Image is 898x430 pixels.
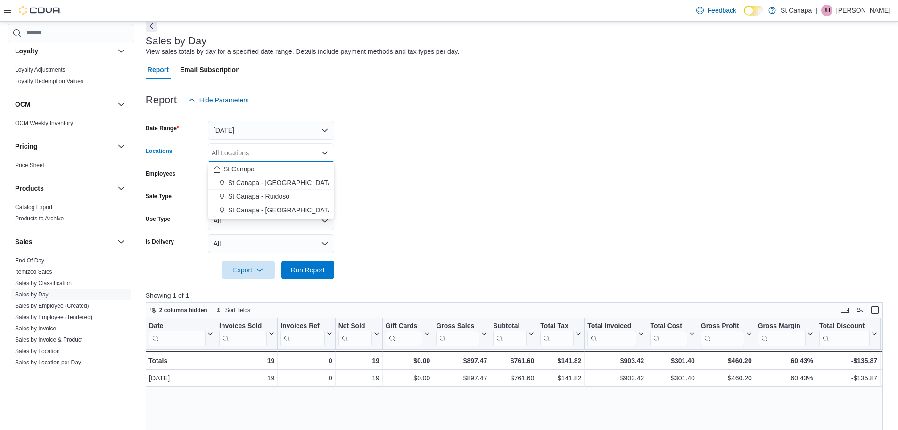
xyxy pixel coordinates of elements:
[8,255,134,417] div: Sales
[146,304,211,316] button: 2 columns hidden
[15,303,89,309] a: Sales by Employee (Created)
[819,321,870,330] div: Total Discount
[15,280,72,287] a: Sales by Classification
[386,372,430,384] div: $0.00
[758,321,805,330] div: Gross Margin
[280,321,324,330] div: Invoices Ref
[15,348,60,354] a: Sales by Location
[208,234,334,253] button: All
[219,321,267,330] div: Invoices Sold
[493,321,527,346] div: Subtotal
[436,321,479,346] div: Gross Sales
[15,77,83,85] span: Loyalty Redemption Values
[228,205,388,215] span: St Canapa - [GEOGRAPHIC_DATA][PERSON_NAME]
[149,321,206,346] div: Date
[15,215,64,222] a: Products to Archive
[149,321,206,330] div: Date
[493,321,534,346] button: Subtotal
[385,321,422,330] div: Gift Cards
[701,321,752,346] button: Gross Profit
[338,321,379,346] button: Net Sold
[692,1,740,20] a: Feedback
[149,321,213,346] button: Date
[15,204,52,211] a: Catalog Export
[338,355,379,366] div: 19
[436,321,479,330] div: Gross Sales
[869,304,881,316] button: Enter fullscreen
[758,321,805,346] div: Gross Margin
[540,321,574,330] div: Total Tax
[15,314,92,320] a: Sales by Employee (Tendered)
[219,372,274,384] div: 19
[650,372,694,384] div: $301.40
[146,35,207,47] h3: Sales by Day
[540,321,581,346] button: Total Tax
[15,313,92,321] span: Sales by Employee (Tendered)
[587,321,644,346] button: Total Invoiced
[15,325,56,332] a: Sales by Invoice
[385,355,430,366] div: $0.00
[291,265,325,275] span: Run Report
[208,211,334,230] button: All
[146,238,174,245] label: Is Delivery
[115,236,127,247] button: Sales
[15,257,44,264] a: End Of Day
[228,192,289,201] span: St Canapa - Ruidoso
[836,5,890,16] p: [PERSON_NAME]
[15,142,114,151] button: Pricing
[15,142,37,151] h3: Pricing
[208,162,334,176] button: St Canapa
[208,190,334,203] button: St Canapa - Ruidoso
[146,94,177,106] h3: Report
[15,237,114,246] button: Sales
[228,178,334,187] span: St Canapa - [GEOGRAPHIC_DATA]
[115,99,127,110] button: OCM
[15,237,33,246] h3: Sales
[148,60,169,79] span: Report
[219,321,267,346] div: Invoices Sold
[781,5,812,16] p: St Canapa
[146,47,460,57] div: View sales totals by day for a specified date range. Details include payment methods and tax type...
[854,304,865,316] button: Display options
[540,355,581,366] div: $141.82
[15,78,83,84] a: Loyalty Redemption Values
[146,125,179,132] label: Date Range
[493,372,534,384] div: $761.60
[819,355,877,366] div: -$135.87
[212,304,254,316] button: Sort fields
[819,321,877,346] button: Total Discount
[587,321,636,346] div: Total Invoiced
[228,261,269,279] span: Export
[819,372,877,384] div: -$135.87
[15,325,56,332] span: Sales by Invoice
[436,372,487,384] div: $897.47
[8,118,134,133] div: OCM
[146,20,157,32] button: Next
[15,203,52,211] span: Catalog Export
[839,304,850,316] button: Keyboard shortcuts
[208,176,334,190] button: St Canapa - [GEOGRAPHIC_DATA]
[8,64,134,91] div: Loyalty
[223,164,255,174] span: St Canapa
[208,121,334,140] button: [DATE]
[701,321,744,346] div: Gross Profit
[146,170,175,177] label: Employees
[540,372,581,384] div: $141.82
[15,46,114,56] button: Loyalty
[15,359,81,366] a: Sales by Location per Day
[15,359,81,366] span: Sales by Location per Day
[436,355,487,366] div: $897.47
[219,355,274,366] div: 19
[15,66,66,74] span: Loyalty Adjustments
[15,337,82,343] a: Sales by Invoice & Product
[587,321,636,330] div: Total Invoiced
[280,321,324,346] div: Invoices Ref
[821,5,832,16] div: Joe Hernandez
[587,355,644,366] div: $903.42
[15,67,66,73] a: Loyalty Adjustments
[824,5,831,16] span: JH
[15,291,49,298] span: Sales by Day
[338,321,371,330] div: Net Sold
